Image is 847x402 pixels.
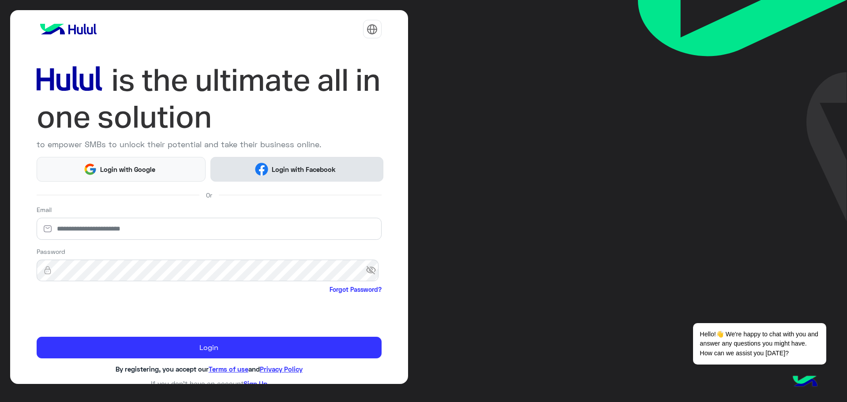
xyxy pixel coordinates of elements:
button: Login [37,337,382,359]
label: Email [37,205,52,214]
img: email [37,224,59,233]
span: By registering, you accept our [116,365,209,373]
a: Privacy Policy [260,365,303,373]
label: Password [37,247,65,256]
button: Login with Facebook [210,157,383,181]
img: Google [83,163,97,176]
button: Login with Google [37,157,206,181]
p: to empower SMBs to unlock their potential and take their business online. [37,138,382,150]
span: visibility_off [366,263,382,279]
span: Login with Google [97,164,159,175]
span: Hello!👋 We're happy to chat with you and answer any questions you might have. How can we assist y... [693,323,826,365]
img: hulul-logo.png [790,367,821,398]
span: and [248,365,260,373]
h6: If you don’t have an account [37,380,382,387]
img: logo [37,20,100,38]
a: Terms of use [209,365,248,373]
a: Forgot Password? [330,285,382,294]
img: hululLoginTitle_EN.svg [37,62,382,135]
a: Sign Up [244,380,267,387]
iframe: reCAPTCHA [37,296,171,330]
img: lock [37,266,59,275]
span: Login with Facebook [268,164,339,175]
img: Facebook [255,163,268,176]
img: tab [367,24,378,35]
span: Or [206,190,212,200]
